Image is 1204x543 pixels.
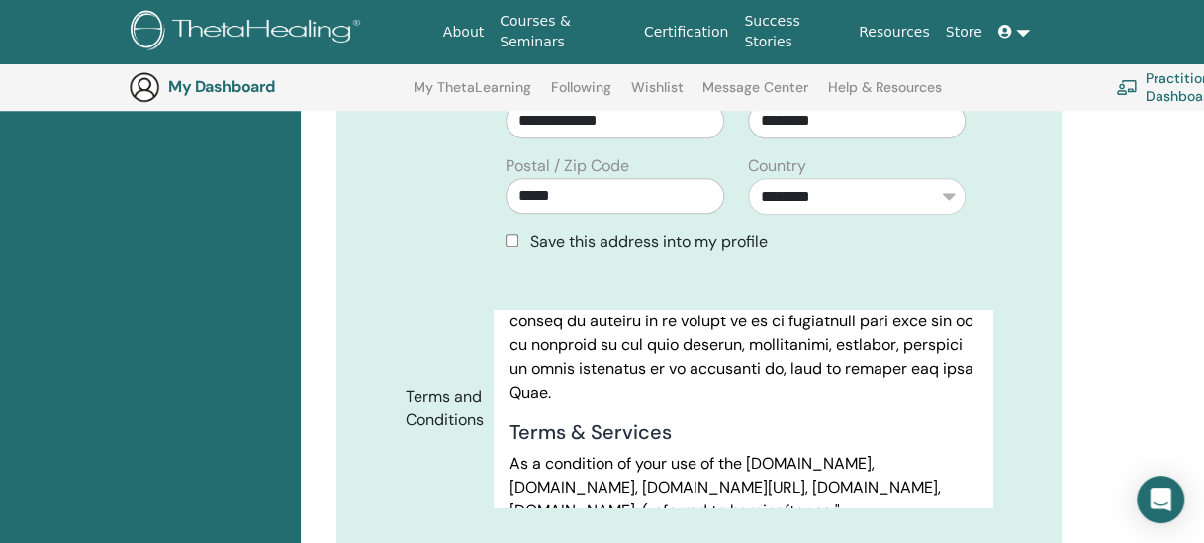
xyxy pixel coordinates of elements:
[702,79,808,111] a: Message Center
[631,79,684,111] a: Wishlist
[530,231,768,252] span: Save this address into my profile
[748,154,806,178] label: Country
[509,420,976,444] h4: Terms & Services
[131,10,367,54] img: logo.png
[435,14,492,50] a: About
[129,71,160,103] img: generic-user-icon.jpg
[851,14,938,50] a: Resources
[636,14,736,50] a: Certification
[168,77,366,96] h3: My Dashboard
[391,378,494,439] label: Terms and Conditions
[938,14,990,50] a: Store
[506,154,629,178] label: Postal / Zip Code
[492,3,636,60] a: Courses & Seminars
[828,79,942,111] a: Help & Resources
[414,79,531,111] a: My ThetaLearning
[551,79,611,111] a: Following
[1116,79,1138,95] img: chalkboard-teacher.svg
[1137,476,1184,523] div: Open Intercom Messenger
[736,3,851,60] a: Success Stories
